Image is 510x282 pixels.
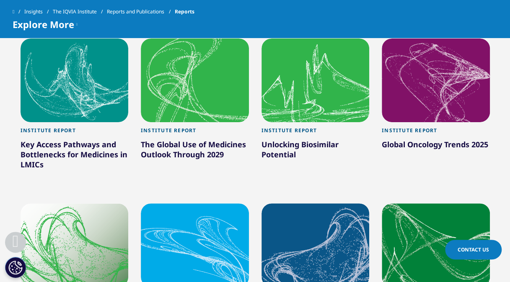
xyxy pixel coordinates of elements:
a: Contact Us [445,240,502,259]
div: Institute Report [21,127,129,138]
a: Reports and Publications [107,4,174,19]
a: Institute Report Global Oncology Trends 2025 [382,122,490,170]
div: Institute Report [141,127,249,138]
a: Institute Report The Global Use of Medicines Outlook Through 2029 [141,122,249,180]
div: Institute Report [382,127,490,138]
div: Global Oncology Trends 2025 [382,139,490,152]
div: Key Access Pathways and Bottlenecks for Medicines in LMICs [21,139,129,172]
a: The IQVIA Institute [53,4,107,19]
span: Reports [174,4,194,19]
a: Insights [24,4,53,19]
div: Unlocking Biosimilar Potential [261,139,370,162]
div: Institute Report [261,127,370,138]
a: Institute Report Unlocking Biosimilar Potential [261,122,370,180]
span: Contact Us [458,246,489,253]
div: The Global Use of Medicines Outlook Through 2029 [141,139,249,162]
button: Cookies Settings [5,257,26,278]
span: Explore More [13,19,74,29]
a: Institute Report Key Access Pathways and Bottlenecks for Medicines in LMICs [21,122,129,190]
